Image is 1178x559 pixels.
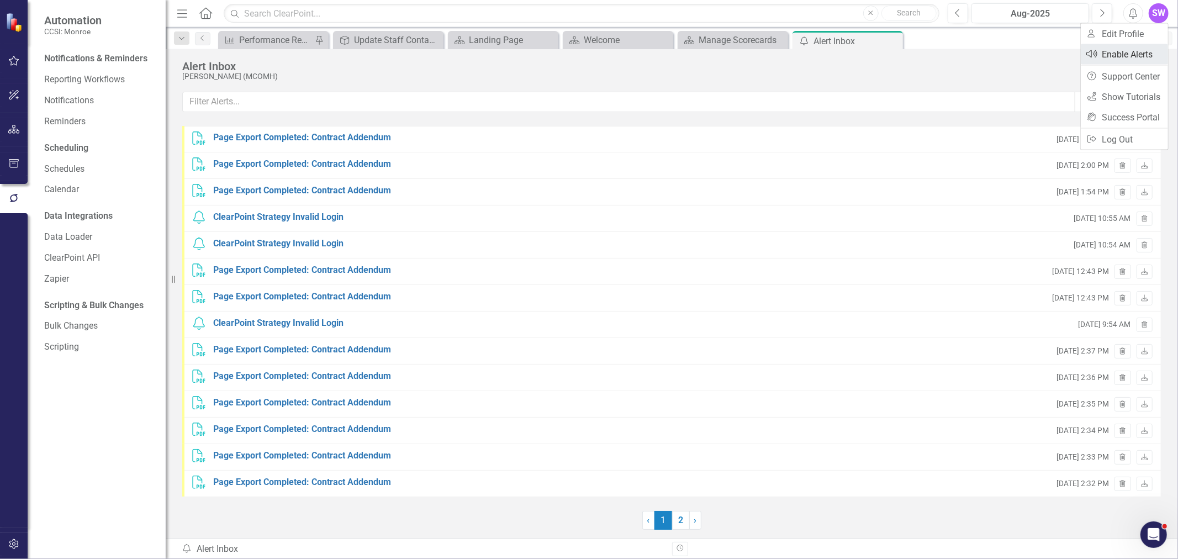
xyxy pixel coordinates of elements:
div: Page Export Completed: Contract Addendum [213,423,391,436]
span: ‹ [647,515,650,525]
small: CCSI: Monroe [44,27,102,36]
div: Page Export Completed: Contract Addendum [213,370,391,383]
a: Welcome [566,33,670,47]
div: Update Staff Contacts and Website Link on Agency Landing Page [354,33,441,47]
div: Data Integrations [44,210,113,223]
span: Automation [44,14,102,27]
div: Page Export Completed: Contract Addendum [213,158,391,171]
div: Landing Page [469,33,556,47]
small: [DATE] 2:36 PM [1056,372,1109,383]
a: Update Staff Contacts and Website Link on Agency Landing Page [336,33,441,47]
small: [DATE] 2:37 PM [1056,346,1109,356]
a: Reporting Workflows [44,73,155,86]
iframe: Intercom live chat [1140,521,1167,548]
div: Notifications & Reminders [44,52,147,65]
a: Manage Scorecards [680,33,785,47]
div: Page Export Completed: Contract Addendum [213,184,391,197]
a: Landing Page [451,33,556,47]
span: › [694,515,697,525]
a: Support Center [1081,66,1168,87]
small: [DATE] 1:54 PM [1056,187,1109,197]
a: ClearPoint API [44,252,155,265]
div: Alert Inbox [181,543,664,556]
div: Page Export Completed: Contract Addendum [213,264,391,277]
small: [DATE] 10:54 AM [1074,240,1131,250]
small: [DATE] 2:35 PM [1056,399,1109,409]
div: Welcome [584,33,670,47]
div: Page Export Completed: Contract Addendum [213,131,391,144]
span: 1 [654,511,672,530]
small: [DATE] 12:43 PM [1052,293,1109,303]
div: Page Export Completed: Contract Addendum [213,291,391,303]
small: [DATE] 2:08 PM [1056,134,1109,145]
div: Page Export Completed: Contract Addendum [213,344,391,356]
div: Alert Inbox [813,34,900,48]
input: Filter Alerts... [182,92,1075,112]
div: Performance Report [239,33,312,47]
div: ClearPoint Strategy Invalid Login [213,317,344,330]
a: Log Out [1081,129,1168,150]
a: Success Portal [1081,107,1168,128]
div: [PERSON_NAME] (MCOMH) [182,72,1117,81]
div: Manage Scorecards [699,33,785,47]
div: Scheduling [44,142,88,155]
small: [DATE] 9:54 AM [1079,319,1131,330]
div: ClearPoint Strategy Invalid Login [213,238,344,250]
div: Page Export Completed: Contract Addendum [213,397,391,409]
small: [DATE] 2:33 PM [1056,452,1109,462]
a: Calendar [44,183,155,196]
a: Reminders [44,115,155,128]
a: Performance Report [221,33,312,47]
a: 2 [672,511,690,530]
a: Show Tutorials [1081,87,1168,107]
input: Search ClearPoint... [224,4,939,23]
div: Page Export Completed: Contract Addendum [213,450,391,462]
a: Enable Alerts [1081,44,1168,65]
button: Search [881,6,937,21]
div: Scripting & Bulk Changes [44,299,144,312]
a: Edit Profile [1081,24,1168,44]
small: [DATE] 2:00 PM [1056,160,1109,171]
a: Scripting [44,341,155,354]
div: Alert Inbox [182,60,1117,72]
img: ClearPoint Strategy [6,12,25,31]
a: Schedules [44,163,155,176]
small: [DATE] 12:43 PM [1052,266,1109,277]
small: [DATE] 10:55 AM [1074,213,1131,224]
div: Aug-2025 [975,7,1085,20]
small: [DATE] 2:32 PM [1056,478,1109,489]
div: ClearPoint Strategy Invalid Login [213,211,344,224]
a: Zapier [44,273,155,286]
a: Data Loader [44,231,155,244]
small: [DATE] 2:34 PM [1056,425,1109,436]
a: Notifications [44,94,155,107]
div: Page Export Completed: Contract Addendum [213,476,391,489]
span: Search [897,8,921,17]
button: SW [1149,3,1169,23]
button: Aug-2025 [971,3,1089,23]
a: Bulk Changes [44,320,155,333]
